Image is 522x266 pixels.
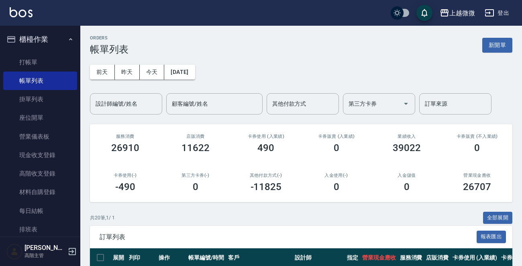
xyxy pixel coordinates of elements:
h3: 帳單列表 [90,44,128,55]
a: 帳單列表 [3,72,77,90]
button: [DATE] [164,65,195,80]
h3: 服務消費 [100,134,151,139]
button: 報表匯出 [477,231,506,243]
h3: 0 [334,181,339,192]
img: Logo [10,7,33,17]
img: Person [6,243,22,260]
h3: -11825 [251,181,282,192]
button: save [416,5,432,21]
h3: -490 [115,181,135,192]
button: 上越微微 [436,5,478,21]
button: 新開單 [482,38,512,53]
h2: 第三方卡券(-) [170,173,221,178]
h2: 營業現金應收 [452,173,503,178]
h3: 0 [193,181,198,192]
h3: 26910 [111,142,139,153]
button: 登出 [481,6,512,20]
a: 打帳單 [3,53,77,72]
h2: 卡券販賣 (不入業績) [452,134,503,139]
a: 掛單列表 [3,90,77,108]
h2: ORDERS [90,35,128,41]
button: Open [400,97,412,110]
a: 每日結帳 [3,202,77,220]
h2: 其他付款方式(-) [241,173,292,178]
h3: 26707 [463,181,491,192]
p: 高階主管 [24,252,65,259]
a: 座位開單 [3,108,77,127]
button: 前天 [90,65,115,80]
a: 排班表 [3,220,77,239]
button: 今天 [140,65,165,80]
h3: 0 [334,142,339,153]
div: 上越微微 [449,8,475,18]
h2: 入金使用(-) [311,173,362,178]
h2: 卡券使用(-) [100,173,151,178]
h2: 店販消費 [170,134,221,139]
h3: 490 [257,142,274,153]
button: 櫃檯作業 [3,29,77,50]
button: 昨天 [115,65,140,80]
h3: 11622 [181,142,210,153]
h2: 入金儲值 [381,173,432,178]
a: 報表匯出 [477,233,506,240]
a: 高階收支登錄 [3,164,77,183]
a: 材料自購登錄 [3,183,77,201]
button: 全部展開 [483,212,513,224]
a: 現金收支登錄 [3,146,77,164]
h2: 卡券使用 (入業績) [241,134,292,139]
h3: 0 [474,142,480,153]
h5: [PERSON_NAME] [24,244,65,252]
span: 訂單列表 [100,233,477,241]
h3: 0 [404,181,410,192]
h2: 業績收入 [381,134,432,139]
h2: 卡券販賣 (入業績) [311,134,362,139]
a: 新開單 [482,41,512,49]
a: 營業儀表板 [3,127,77,146]
h3: 39022 [393,142,421,153]
p: 共 20 筆, 1 / 1 [90,214,115,221]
